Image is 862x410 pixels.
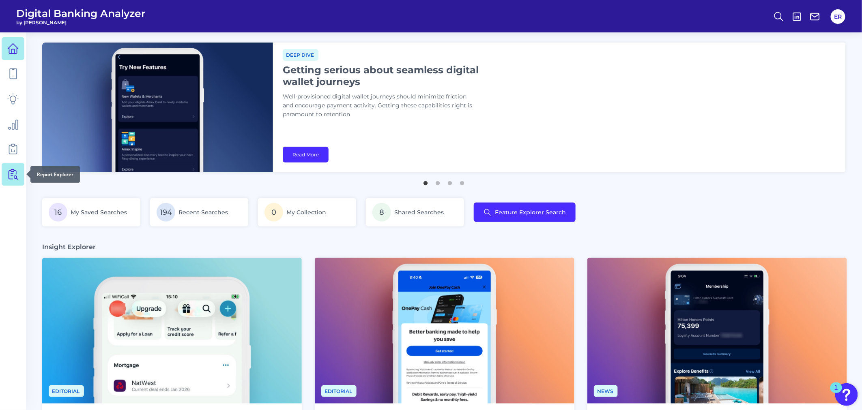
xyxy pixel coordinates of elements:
span: Feature Explorer Search [495,209,566,216]
div: 1 [834,388,838,398]
a: Editorial [321,387,357,395]
button: ER [831,9,845,24]
span: Deep dive [283,49,318,61]
h3: Insight Explorer [42,243,96,251]
button: Open Resource Center, 1 new notification [835,383,858,406]
h1: Getting serious about seamless digital wallet journeys [283,64,486,88]
span: My Saved Searches [71,209,127,216]
img: bannerImg [42,43,273,172]
span: 8 [372,203,391,222]
span: 0 [264,203,283,222]
button: 2 [434,177,442,185]
a: 194Recent Searches [150,198,248,226]
a: Read More [283,147,329,162]
span: News [594,385,618,397]
a: Editorial [49,387,84,395]
button: Feature Explorer Search [474,203,576,222]
button: 3 [446,177,454,185]
span: Editorial [321,385,357,397]
a: News [594,387,618,395]
span: Shared Searches [394,209,444,216]
span: 16 [49,203,67,222]
span: My Collection [286,209,326,216]
button: 1 [422,177,430,185]
p: Well-provisioned digital wallet journeys should minimize friction and encourage payment activity.... [283,92,486,119]
span: Recent Searches [178,209,228,216]
img: News - Phone (4).png [587,258,847,404]
span: 194 [157,203,175,222]
a: Deep dive [283,51,318,58]
button: 4 [458,177,466,185]
img: News - Phone (3).png [315,258,574,404]
span: Editorial [49,385,84,397]
div: Report Explorer [30,166,80,183]
a: 0My Collection [258,198,356,226]
a: 16My Saved Searches [42,198,140,226]
img: Editorial - Phone Zoom In.png [42,258,302,404]
span: Digital Banking Analyzer [16,7,146,19]
span: by [PERSON_NAME] [16,19,146,26]
a: 8Shared Searches [366,198,464,226]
